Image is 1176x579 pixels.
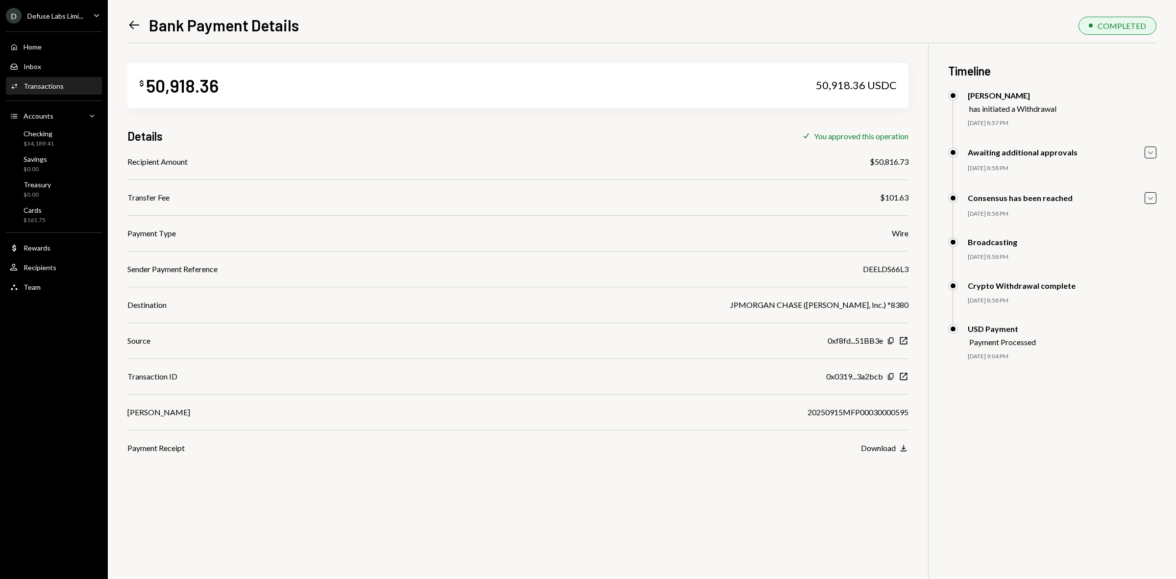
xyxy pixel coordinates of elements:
div: Inbox [24,62,41,71]
div: has initiated a Withdrawal [969,104,1056,113]
div: [DATE] 8:57 PM [968,119,1156,127]
div: Transaction ID [127,371,177,382]
div: $161.75 [24,216,46,225]
div: [DATE] 9:04 PM [968,352,1156,361]
div: Recipient Amount [127,156,188,168]
div: COMPLETED [1098,21,1146,30]
div: $50,816.73 [870,156,908,168]
a: Inbox [6,57,102,75]
div: 0xf8fd...51BB3e [828,335,883,347]
div: $101.63 [880,192,908,203]
div: Transactions [24,82,64,90]
div: [PERSON_NAME] [127,406,190,418]
div: JPMORGAN CHASE ([PERSON_NAME], Inc.) *8380 [730,299,908,311]
div: Wire [892,227,908,239]
div: D [6,8,22,24]
div: $0.00 [24,165,47,174]
div: [DATE] 8:58 PM [968,297,1156,305]
div: $34,189.41 [24,140,54,148]
div: Consensus has been reached [968,193,1073,202]
a: Cards$161.75 [6,203,102,227]
div: Source [127,335,150,347]
div: [DATE] 8:58 PM [968,253,1156,261]
div: 0x0319...3a2bcb [826,371,883,382]
h3: Details [127,128,163,144]
div: 50,918.36 [146,75,219,97]
h1: Bank Payment Details [149,15,299,35]
div: Awaiting additional approvals [968,148,1078,157]
a: Team [6,278,102,296]
div: Destination [127,299,167,311]
div: DEELDS66L3 [863,263,908,275]
div: Sender Payment Reference [127,263,218,275]
div: Rewards [24,244,50,252]
div: [PERSON_NAME] [968,91,1056,100]
div: Payment Type [127,227,176,239]
div: You approved this operation [814,131,908,141]
div: Treasury [24,180,51,189]
div: Transfer Fee [127,192,170,203]
a: Home [6,38,102,55]
div: Defuse Labs Limi... [27,12,83,20]
div: Payment Receipt [127,442,185,454]
div: Accounts [24,112,53,120]
div: Crypto Withdrawal complete [968,281,1076,290]
div: Recipients [24,263,56,272]
div: $ [139,78,144,88]
div: Checking [24,129,54,138]
div: Savings [24,155,47,163]
a: Rewards [6,239,102,256]
div: 50,918.36 USDC [816,78,897,92]
div: [DATE] 8:58 PM [968,210,1156,218]
a: Recipients [6,258,102,276]
div: USD Payment [968,324,1036,333]
div: Download [861,443,896,453]
a: Checking$34,189.41 [6,126,102,150]
a: Savings$0.00 [6,152,102,176]
a: Treasury$0.00 [6,177,102,201]
div: 20250915MFP00030000595 [808,406,908,418]
div: Home [24,43,42,51]
a: Transactions [6,77,102,95]
div: Payment Processed [969,337,1036,347]
button: Download [861,443,908,454]
h3: Timeline [948,63,1156,79]
div: Broadcasting [968,237,1017,247]
div: $0.00 [24,191,51,199]
div: Team [24,283,41,291]
div: Cards [24,206,46,214]
a: Accounts [6,107,102,125]
div: [DATE] 8:58 PM [968,164,1156,173]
